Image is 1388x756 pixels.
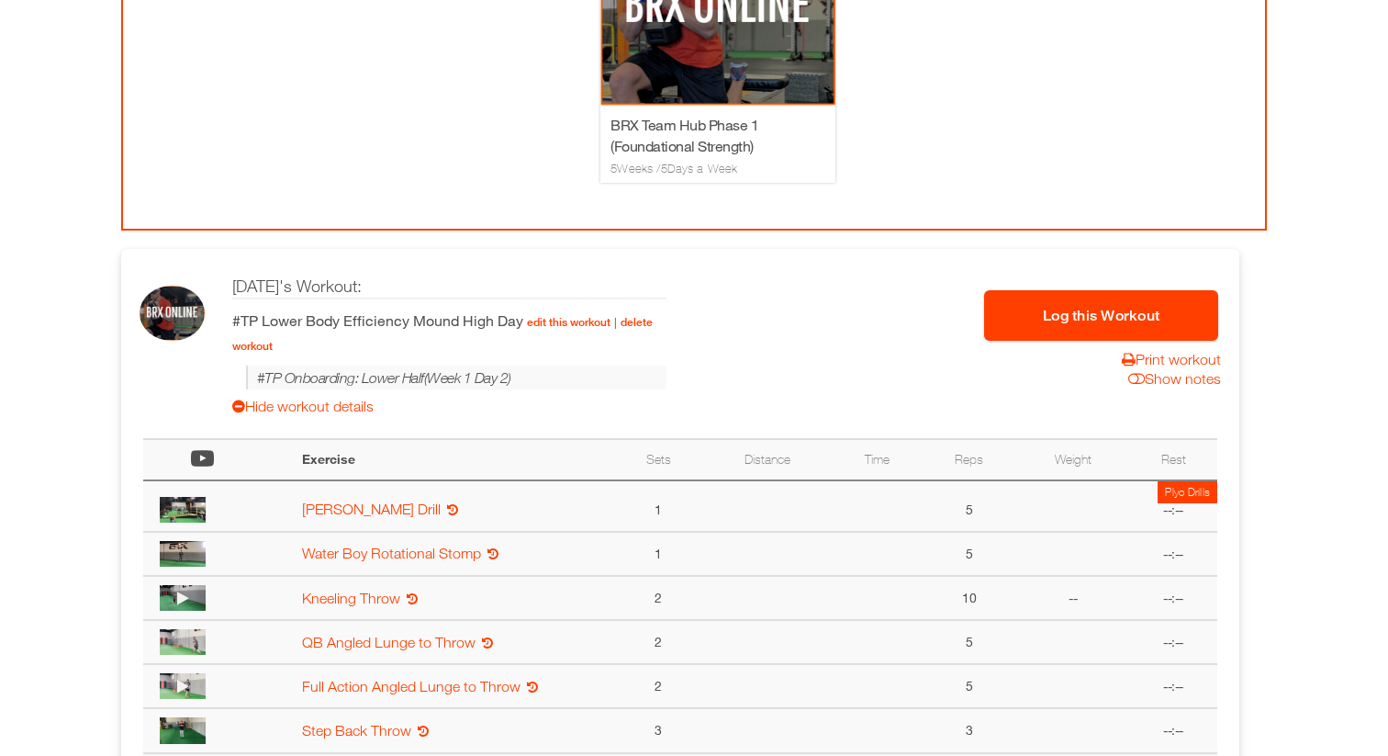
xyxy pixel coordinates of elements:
td: --:-- [1129,480,1217,532]
img: thumbnail.png [160,673,206,699]
a: Step Back Throw [302,722,411,739]
td: 5 [922,480,1017,532]
img: ios_large.PNG [140,286,205,341]
th: Sets [614,439,702,480]
td: 5 [922,664,1017,708]
h5: #TP Onboarding: Lower Half ( Week 1 Day 2 ) [246,366,666,389]
img: thumbnail.png [160,717,206,743]
a: Full Action Angled Lunge to Throw [302,678,520,694]
div: Show notes [1119,370,1221,387]
th: Reps [922,439,1017,480]
img: thumbnail.png [160,497,206,523]
button: Log this Workout [984,290,1218,341]
a: Hide workout details [232,397,666,415]
a: Water Boy Rotational Stomp [302,545,481,561]
td: --:-- [1129,708,1217,752]
div: [DATE] 's Workout: [232,275,666,299]
img: thumbnail.png [160,585,206,611]
td: --:-- [1129,620,1217,664]
td: 2 [614,664,702,708]
td: --:-- [1129,532,1217,576]
img: thumbnail.png [160,629,206,655]
a: QB Angled Lunge to Throw [302,634,476,650]
th: Distance [702,439,834,480]
td: 10 [922,576,1017,620]
a: delete workout [232,316,653,352]
td: 1 [614,532,702,576]
a: Kneeling Throw [302,590,400,606]
td: 1 [614,480,702,532]
img: thumbnail.png [160,541,206,567]
td: 2 [614,620,702,664]
span: #TP Lower Body Efficiency Mound High Day [232,311,653,352]
span: | [614,315,617,329]
div: Plyo Drills [1158,481,1217,503]
th: Exercise [293,439,614,480]
td: 5 [922,620,1017,664]
a: [PERSON_NAME] Drill [302,501,441,517]
a: edit this workout [527,316,610,329]
td: --:-- [1129,664,1217,708]
td: 3 [922,708,1017,752]
th: Rest [1129,439,1217,480]
td: 3 [614,708,702,752]
a: BRX Team Hub Phase 1 (Foundational Strength) [610,116,758,153]
th: Time [834,439,922,480]
td: 5 [922,532,1017,576]
td: --:-- [1129,576,1217,620]
td: 2 [614,576,702,620]
td: -- [1017,576,1129,620]
a: Print workout [1113,351,1221,367]
h3: 5 Weeks / 5 Days a Week [610,161,825,177]
th: Weight [1017,439,1129,480]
